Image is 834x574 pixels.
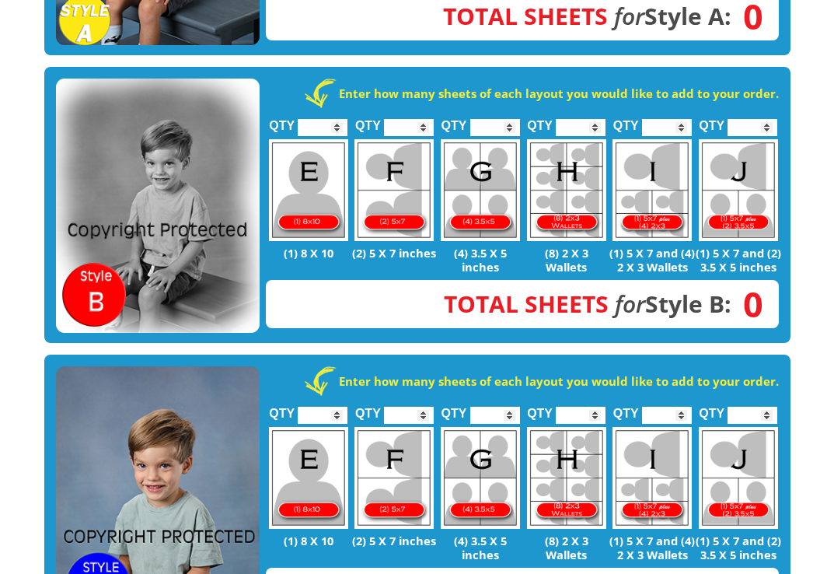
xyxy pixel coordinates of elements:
[444,288,731,320] strong: Style B:
[731,296,763,313] span: 0
[351,246,438,260] p: (2) 5 X 7 inches
[441,139,520,241] img: G
[339,373,779,389] strong: Enter how many sheets of each layout you would like to add to your order.
[444,288,609,320] span: Total Sheets
[339,86,779,101] strong: Enter how many sheets of each layout you would like to add to your order.
[613,390,639,428] label: QTY
[612,139,692,241] img: I
[269,427,348,529] img: E
[699,102,724,140] label: QTY
[527,427,606,529] img: H
[696,246,782,274] p: (1) 5 X 7 and (2) 3.5 X 5 inches
[699,390,724,428] label: QTY
[696,534,782,562] p: (1) 5 X 7 and (2) 3.5 X 5 inches
[613,102,639,140] label: QTY
[441,390,467,428] label: QTY
[699,427,778,529] img: J
[269,102,295,140] label: QTY
[354,427,434,529] img: F
[527,139,606,241] img: H
[609,534,696,562] p: (1) 5 X 7 and (4) 2 X 3 Wallets
[438,246,524,274] p: (4) 3.5 X 5 inches
[354,139,434,241] img: F
[266,246,352,260] p: (1) 8 X 10
[269,139,348,241] img: E
[438,534,524,562] p: (4) 3.5 X 5 inches
[612,427,692,529] img: I
[266,534,352,548] p: (1) 8 X 10
[355,390,381,428] label: QTY
[615,288,645,320] em: for
[731,8,763,25] span: 0
[441,102,467,140] label: QTY
[527,390,553,428] label: QTY
[527,102,553,140] label: QTY
[56,79,260,334] img: STYLE B
[269,390,295,428] label: QTY
[523,246,609,274] p: (8) 2 X 3 Wallets
[699,139,778,241] img: J
[351,534,438,548] p: (2) 5 X 7 inches
[609,246,696,274] p: (1) 5 X 7 and (4) 2 X 3 Wallets
[441,427,520,529] img: G
[355,102,381,140] label: QTY
[523,534,609,562] p: (8) 2 X 3 Wallets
